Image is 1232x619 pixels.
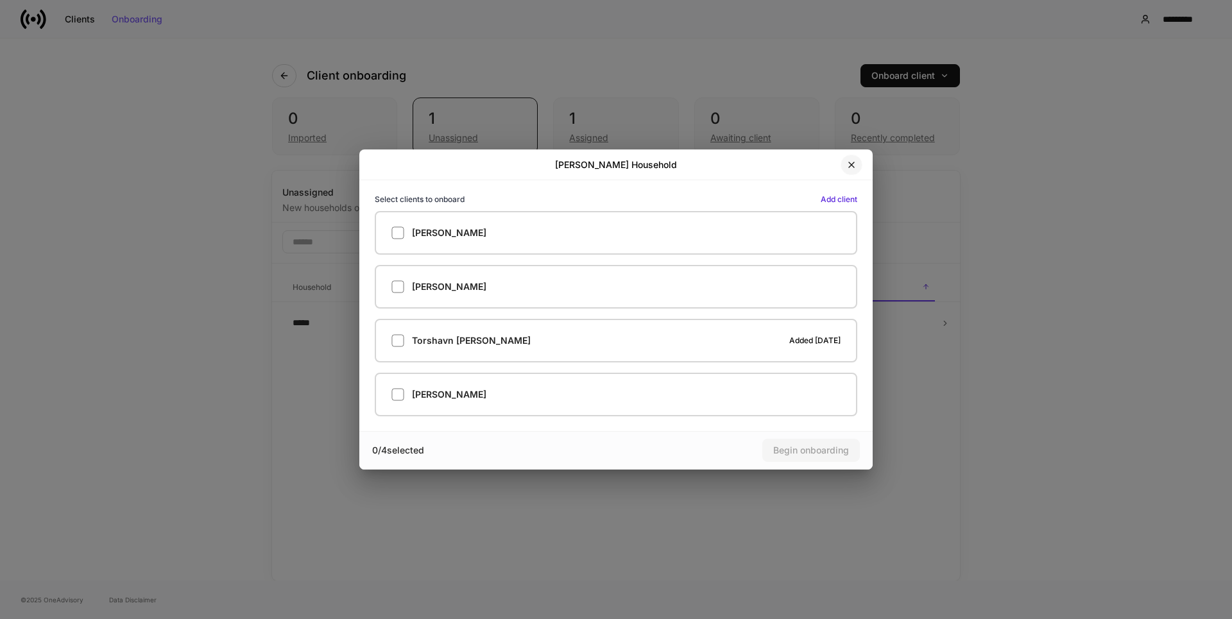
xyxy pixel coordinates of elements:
[375,193,465,205] h6: Select clients to onboard
[372,444,616,457] div: 0 / 4 selected
[375,319,857,362] label: Torshavn [PERSON_NAME]Added [DATE]
[375,265,857,309] label: [PERSON_NAME]
[375,373,857,416] label: [PERSON_NAME]
[821,196,857,203] button: Add client
[412,334,531,347] h5: Torshavn [PERSON_NAME]
[412,226,486,239] h5: [PERSON_NAME]
[555,158,677,171] h2: [PERSON_NAME] Household
[375,211,857,255] label: [PERSON_NAME]
[412,280,486,293] h5: [PERSON_NAME]
[789,334,841,346] h6: Added [DATE]
[412,388,486,401] h5: [PERSON_NAME]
